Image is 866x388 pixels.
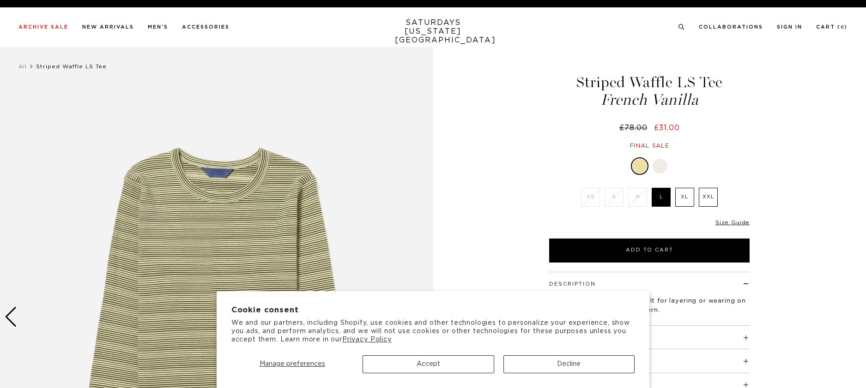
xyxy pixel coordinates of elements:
[777,24,802,30] a: Sign In
[549,239,750,263] button: Add to Cart
[652,188,671,207] label: L
[816,24,848,30] a: Cart (0)
[675,188,694,207] label: XL
[231,355,353,373] button: Manage preferences
[18,24,68,30] a: Archive Sale
[395,18,471,45] a: SATURDAYS[US_STATE][GEOGRAPHIC_DATA]
[654,124,680,131] span: £31.00
[148,24,168,30] a: Men's
[182,24,230,30] a: Accessories
[18,64,27,69] a: All
[342,336,392,343] a: Privacy Policy
[548,142,751,150] div: Final sale
[503,355,635,373] button: Decline
[699,188,718,207] label: XXL
[699,24,763,30] a: Collaborations
[231,306,635,315] h2: Cookie consent
[549,281,596,287] button: Description
[619,124,651,131] del: £78.00
[549,297,750,315] p: The Waffle Long Sleeve is built for layering or wearing on its own in a multi stripe pattern.
[841,25,844,30] small: 0
[260,361,325,367] span: Manage preferences
[363,355,494,373] button: Accept
[36,64,107,69] span: Striped Waffle LS Tee
[5,307,17,327] div: Previous slide
[715,220,750,225] a: Size Guide
[548,92,751,107] span: French Vanilla
[231,319,635,344] p: We and our partners, including Shopify, use cookies and other technologies to personalize your ex...
[82,24,134,30] a: New Arrivals
[548,75,751,107] h1: Striped Waffle LS Tee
